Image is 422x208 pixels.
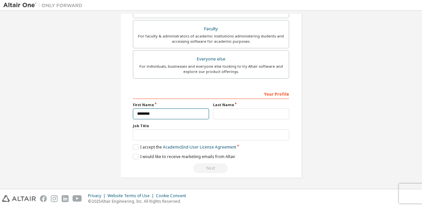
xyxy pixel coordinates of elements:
[213,102,289,107] label: Last Name
[88,198,190,204] p: © 2025 Altair Engineering, Inc. All Rights Reserved.
[3,2,86,9] img: Altair One
[137,24,285,34] div: Faculty
[137,34,285,44] div: For faculty & administrators of academic institutions administering students and accessing softwa...
[137,55,285,64] div: Everyone else
[133,144,236,150] label: I accept the
[73,195,82,202] img: youtube.svg
[133,154,235,159] label: I would like to receive marketing emails from Altair
[133,88,289,99] div: Your Profile
[62,195,69,202] img: linkedin.svg
[163,144,236,150] a: Academic End-User License Agreement
[137,64,285,74] div: For individuals, businesses and everyone else looking to try Altair software and explore our prod...
[88,193,107,198] div: Privacy
[40,195,47,202] img: facebook.svg
[107,193,156,198] div: Website Terms of Use
[2,195,36,202] img: altair_logo.svg
[156,193,190,198] div: Cookie Consent
[133,123,289,128] label: Job Title
[51,195,58,202] img: instagram.svg
[133,102,209,107] label: First Name
[133,163,289,173] div: Read and acccept EULA to continue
